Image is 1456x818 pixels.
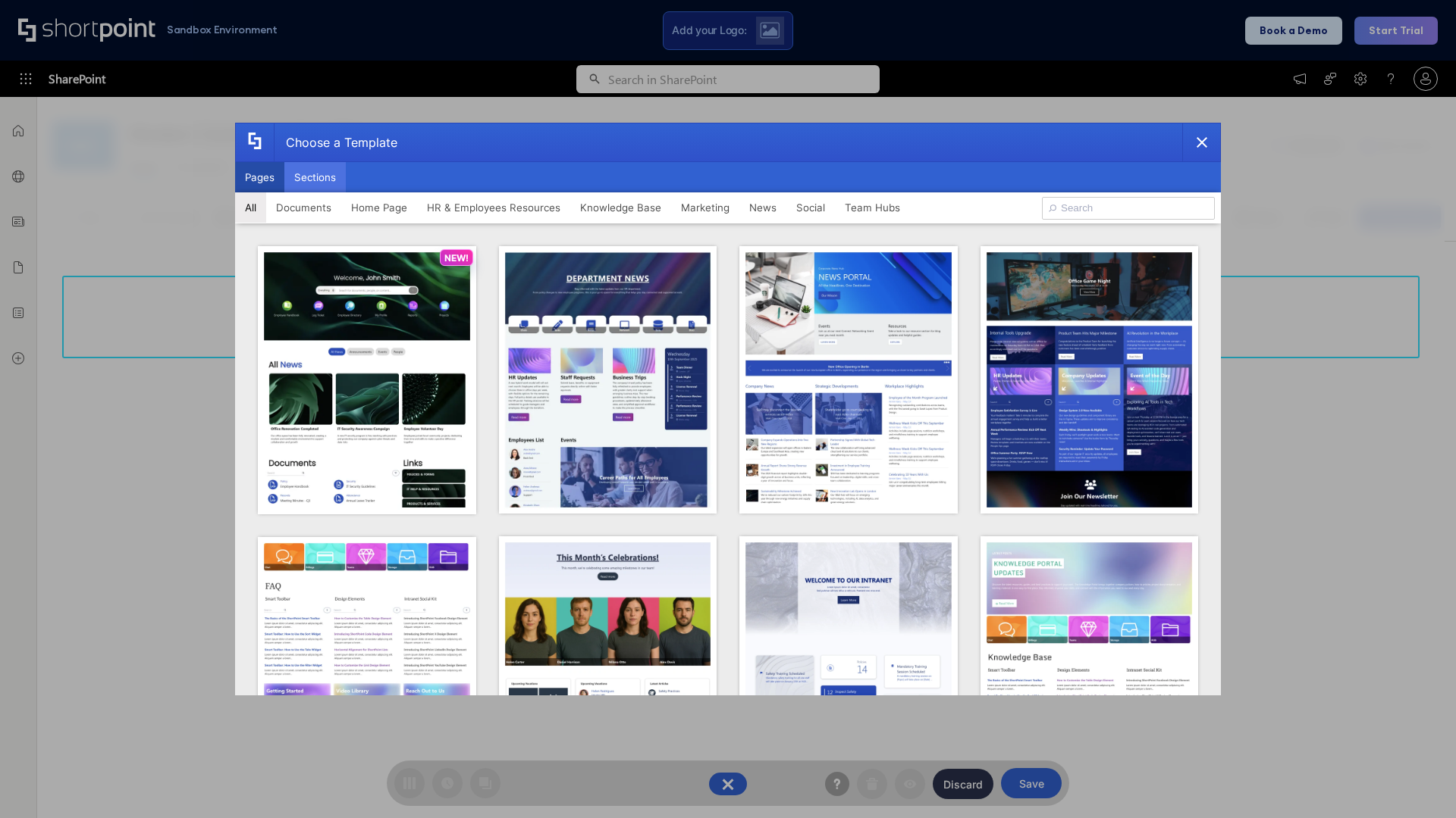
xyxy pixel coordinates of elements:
[341,192,417,223] button: Home Page
[1380,745,1456,818] iframe: Chat Widget
[235,192,266,223] button: All
[284,162,346,192] button: Sections
[786,192,835,223] button: Social
[1042,197,1215,220] input: Search
[274,123,397,161] div: Choose a Template
[835,192,910,223] button: Team Hubs
[235,123,1221,695] div: template selector
[570,192,671,223] button: Knowledge Base
[417,192,570,223] button: HR & Employees Resources
[235,162,284,192] button: Pages
[671,192,739,223] button: Marketing
[444,252,469,264] p: NEW!
[266,192,341,223] button: Documents
[739,192,786,223] button: News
